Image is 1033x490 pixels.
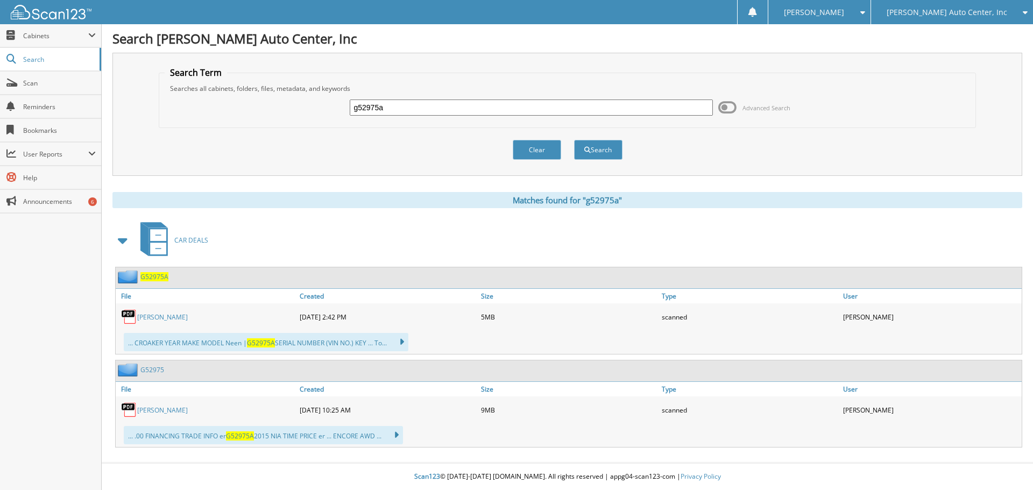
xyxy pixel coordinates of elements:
[659,306,840,328] div: scanned
[840,289,1022,303] a: User
[297,399,478,421] div: [DATE] 10:25 AM
[840,306,1022,328] div: [PERSON_NAME]
[23,126,96,135] span: Bookmarks
[116,382,297,396] a: File
[247,338,275,347] span: G52975A
[659,399,840,421] div: scanned
[297,382,478,396] a: Created
[102,464,1033,490] div: © [DATE]-[DATE] [DOMAIN_NAME]. All rights reserved | appg04-scan123-com |
[112,192,1022,208] div: Matches found for "g52975a"
[121,309,137,325] img: PDF.png
[226,431,254,441] span: G52975A
[742,104,790,112] span: Advanced Search
[134,219,208,261] a: CAR DEALS
[112,30,1022,47] h1: Search [PERSON_NAME] Auto Center, Inc
[11,5,91,19] img: scan123-logo-white.svg
[174,236,208,245] span: CAR DEALS
[840,399,1022,421] div: [PERSON_NAME]
[140,365,164,374] a: G52975
[23,55,94,64] span: Search
[414,472,440,481] span: Scan123
[23,197,96,206] span: Announcements
[574,140,622,160] button: Search
[23,79,96,88] span: Scan
[118,270,140,283] img: folder2.png
[124,426,403,444] div: ... .00 FINANCING TRADE INFO er 2015 NIA TIME PRICE er ... ENCORE AWD ...
[116,289,297,303] a: File
[887,9,1007,16] span: [PERSON_NAME] Auto Center, Inc
[124,333,408,351] div: ... CROAKER YEAR MAKE MODEL Neen | SERIAL NUMBER (VIN NO.) KEY ... To...
[840,382,1022,396] a: User
[137,313,188,322] a: [PERSON_NAME]
[478,382,660,396] a: Size
[784,9,844,16] span: [PERSON_NAME]
[137,406,188,415] a: [PERSON_NAME]
[140,272,168,281] a: G52975A
[118,363,140,377] img: folder2.png
[121,402,137,418] img: PDF.png
[88,197,97,206] div: 6
[297,306,478,328] div: [DATE] 2:42 PM
[478,399,660,421] div: 9MB
[478,289,660,303] a: Size
[23,173,96,182] span: Help
[165,84,971,93] div: Searches all cabinets, folders, files, metadata, and keywords
[165,67,227,79] legend: Search Term
[23,150,88,159] span: User Reports
[513,140,561,160] button: Clear
[23,102,96,111] span: Reminders
[23,31,88,40] span: Cabinets
[659,382,840,396] a: Type
[681,472,721,481] a: Privacy Policy
[478,306,660,328] div: 5MB
[659,289,840,303] a: Type
[297,289,478,303] a: Created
